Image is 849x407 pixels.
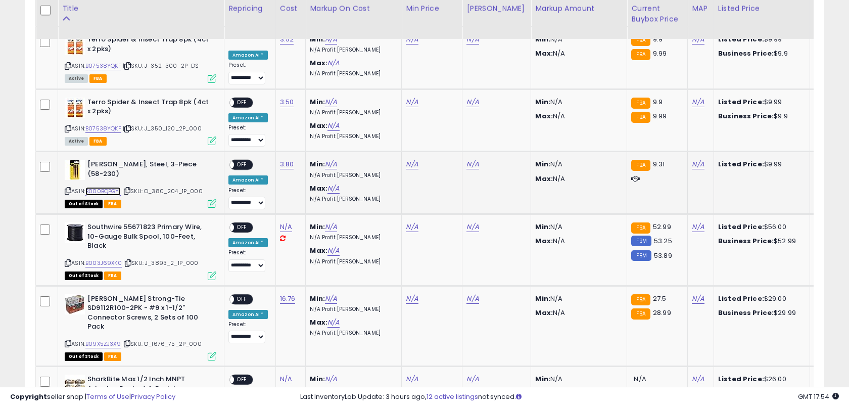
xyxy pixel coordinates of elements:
[310,258,394,265] p: N/A Profit [PERSON_NAME]
[280,97,294,107] a: 3.50
[104,200,121,208] span: FBA
[327,121,340,131] a: N/A
[65,98,85,118] img: 51FQ0whOyrL._SL40_.jpg
[310,294,325,303] b: Min:
[718,308,802,318] div: $29.99
[327,184,340,194] a: N/A
[123,62,199,70] span: | SKU: J_352_300_2P_DS
[228,187,268,210] div: Preset:
[406,3,458,14] div: Min Price
[718,294,802,303] div: $29.00
[310,133,394,140] p: N/A Profit [PERSON_NAME]
[535,34,550,44] strong: Min:
[535,35,619,44] p: N/A
[634,374,646,384] span: N/A
[535,374,550,384] strong: Min:
[718,49,802,58] div: $9.9
[653,34,663,44] span: 9.9
[85,187,121,196] a: B000BQPGYI
[631,3,683,24] div: Current Buybox Price
[234,161,250,169] span: OFF
[310,234,394,241] p: N/A Profit [PERSON_NAME]
[535,222,619,232] p: N/A
[692,159,704,169] a: N/A
[535,97,550,107] strong: Min:
[310,70,394,77] p: N/A Profit [PERSON_NAME]
[718,98,802,107] div: $9.99
[535,375,619,384] p: N/A
[280,3,302,14] div: Cost
[65,375,85,395] img: 41N-0RBUdFL._SL40_.jpg
[466,3,527,14] div: [PERSON_NAME]
[535,159,550,169] strong: Min:
[310,47,394,54] p: N/A Profit [PERSON_NAME]
[718,34,764,44] b: Listed Price:
[85,259,122,267] a: B003J69XK0
[653,294,667,303] span: 27.5
[104,272,121,280] span: FBA
[310,374,325,384] b: Min:
[327,246,340,256] a: N/A
[535,3,623,14] div: Markup Amount
[234,376,250,384] span: OFF
[228,3,271,14] div: Repricing
[310,246,327,255] b: Max:
[122,187,203,195] span: | SKU: O_380_204_1P_000
[718,236,774,246] b: Business Price:
[406,34,418,44] a: N/A
[535,308,619,318] p: N/A
[718,237,802,246] div: $52.99
[535,236,553,246] strong: Max:
[310,97,325,107] b: Min:
[631,308,650,320] small: FBA
[310,330,394,337] p: N/A Profit [PERSON_NAME]
[535,111,553,121] strong: Max:
[10,392,175,402] div: seller snap | |
[85,124,121,133] a: B07538YQKF
[327,318,340,328] a: N/A
[65,137,88,146] span: All listings currently available for purchase on Amazon
[692,34,704,44] a: N/A
[65,98,216,145] div: ASIN:
[466,222,479,232] a: N/A
[631,236,651,246] small: FBM
[466,34,479,44] a: N/A
[535,49,553,58] strong: Max:
[65,35,216,82] div: ASIN:
[280,159,294,169] a: 3.80
[718,222,764,232] b: Listed Price:
[65,294,85,314] img: 51I1ogcyx9L._SL40_.jpg
[466,97,479,107] a: N/A
[65,294,216,360] div: ASIN:
[280,34,294,44] a: 3.52
[280,222,292,232] a: N/A
[310,184,327,193] b: Max:
[535,222,550,232] strong: Min:
[718,112,802,121] div: $9.9
[310,318,327,327] b: Max:
[718,111,774,121] b: Business Price:
[466,159,479,169] a: N/A
[310,58,327,68] b: Max:
[89,74,107,83] span: FBA
[228,51,268,60] div: Amazon AI *
[65,200,103,208] span: All listings that are currently out of stock and unavailable for purchase on Amazon
[65,160,85,180] img: 41vLlaHFYnL._SL40_.jpg
[325,222,337,232] a: N/A
[535,174,553,184] strong: Max:
[406,97,418,107] a: N/A
[327,58,340,68] a: N/A
[228,124,268,147] div: Preset:
[631,49,650,60] small: FBA
[228,321,268,344] div: Preset:
[535,49,619,58] p: N/A
[123,124,202,132] span: | SKU: J_350_120_2P_000
[310,222,325,232] b: Min:
[427,392,478,401] a: 12 active listings
[87,294,210,334] b: [PERSON_NAME] Strong-Tie SD9112R100-2PK - #9 x 1-1/2" Connector Screws, 2 Sets of 100 Pack
[85,340,121,348] a: B09X5ZJ3X9
[718,49,774,58] b: Business Price:
[310,3,397,14] div: Markup on Cost
[535,308,553,318] strong: Max:
[798,392,839,401] span: 2025-08-13 17:54 GMT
